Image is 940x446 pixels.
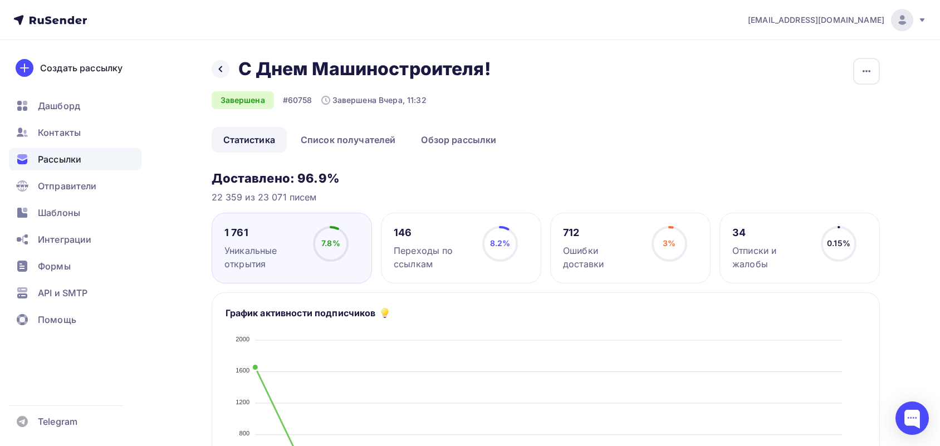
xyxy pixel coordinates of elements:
[38,153,81,166] span: Рассылки
[38,233,91,246] span: Интеграции
[212,127,287,153] a: Статистика
[238,58,491,80] h2: С Днем Машиностроителя!
[321,238,340,248] span: 7.8%
[212,170,880,186] h3: Доставлено: 96.9%
[732,226,811,239] div: 34
[394,244,472,271] div: Переходы по ссылкам
[38,415,77,428] span: Telegram
[224,226,303,239] div: 1 761
[748,14,884,26] span: [EMAIL_ADDRESS][DOMAIN_NAME]
[38,126,81,139] span: Контакты
[283,95,312,106] div: #60758
[748,9,927,31] a: [EMAIL_ADDRESS][DOMAIN_NAME]
[9,121,141,144] a: Контакты
[38,206,80,219] span: Шаблоны
[38,179,97,193] span: Отправители
[239,430,249,437] tspan: 800
[38,313,76,326] span: Помощь
[663,238,675,248] span: 3%
[732,244,811,271] div: Отписки и жалобы
[38,286,87,300] span: API и SMTP
[9,202,141,224] a: Шаблоны
[236,336,249,342] tspan: 2000
[40,61,123,75] div: Создать рассылку
[224,244,303,271] div: Уникальные открытия
[226,306,376,320] h5: График активности подписчиков
[490,238,511,248] span: 8.2%
[9,95,141,117] a: Дашборд
[38,99,80,112] span: Дашборд
[409,127,508,153] a: Обзор рассылки
[563,244,642,271] div: Ошибки доставки
[563,226,642,239] div: 712
[9,255,141,277] a: Формы
[236,399,249,405] tspan: 1200
[289,127,408,153] a: Список получателей
[38,259,71,273] span: Формы
[9,175,141,197] a: Отправители
[9,148,141,170] a: Рассылки
[212,190,880,204] div: 22 359 из 23 071 писем
[827,238,850,248] span: 0.15%
[236,367,249,374] tspan: 1600
[212,91,274,109] div: Завершена
[321,95,427,106] div: Завершена Вчера, 11:32
[394,226,472,239] div: 146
